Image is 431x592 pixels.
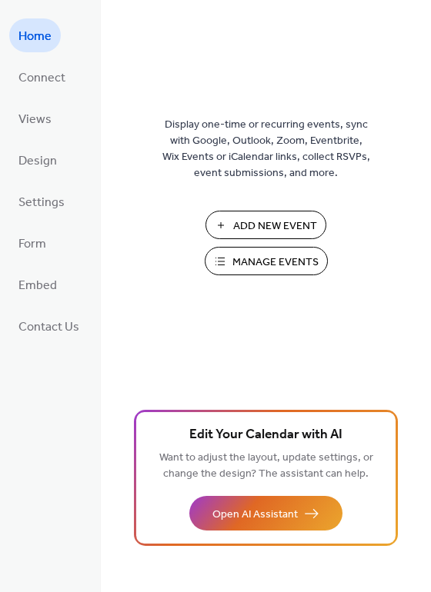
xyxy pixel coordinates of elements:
span: Views [18,108,52,132]
span: Home [18,25,52,49]
span: Manage Events [232,254,319,271]
a: Connect [9,60,75,94]
span: Design [18,149,57,174]
span: Edit Your Calendar with AI [189,424,342,446]
a: Contact Us [9,309,89,343]
button: Add New Event [205,211,326,239]
span: Contact Us [18,315,79,340]
span: Form [18,232,46,257]
span: Want to adjust the layout, update settings, or change the design? The assistant can help. [159,447,373,484]
a: Views [9,101,61,135]
span: Open AI Assistant [212,507,298,523]
span: Connect [18,66,65,91]
a: Form [9,226,55,260]
span: Display one-time or recurring events, sync with Google, Outlook, Zoom, Eventbrite, Wix Events or ... [162,117,370,181]
span: Embed [18,274,57,298]
span: Settings [18,191,65,215]
span: Add New Event [233,218,317,234]
a: Home [9,18,61,52]
button: Open AI Assistant [189,496,342,530]
a: Settings [9,185,74,218]
button: Manage Events [205,247,328,275]
a: Embed [9,268,66,301]
a: Design [9,143,66,177]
